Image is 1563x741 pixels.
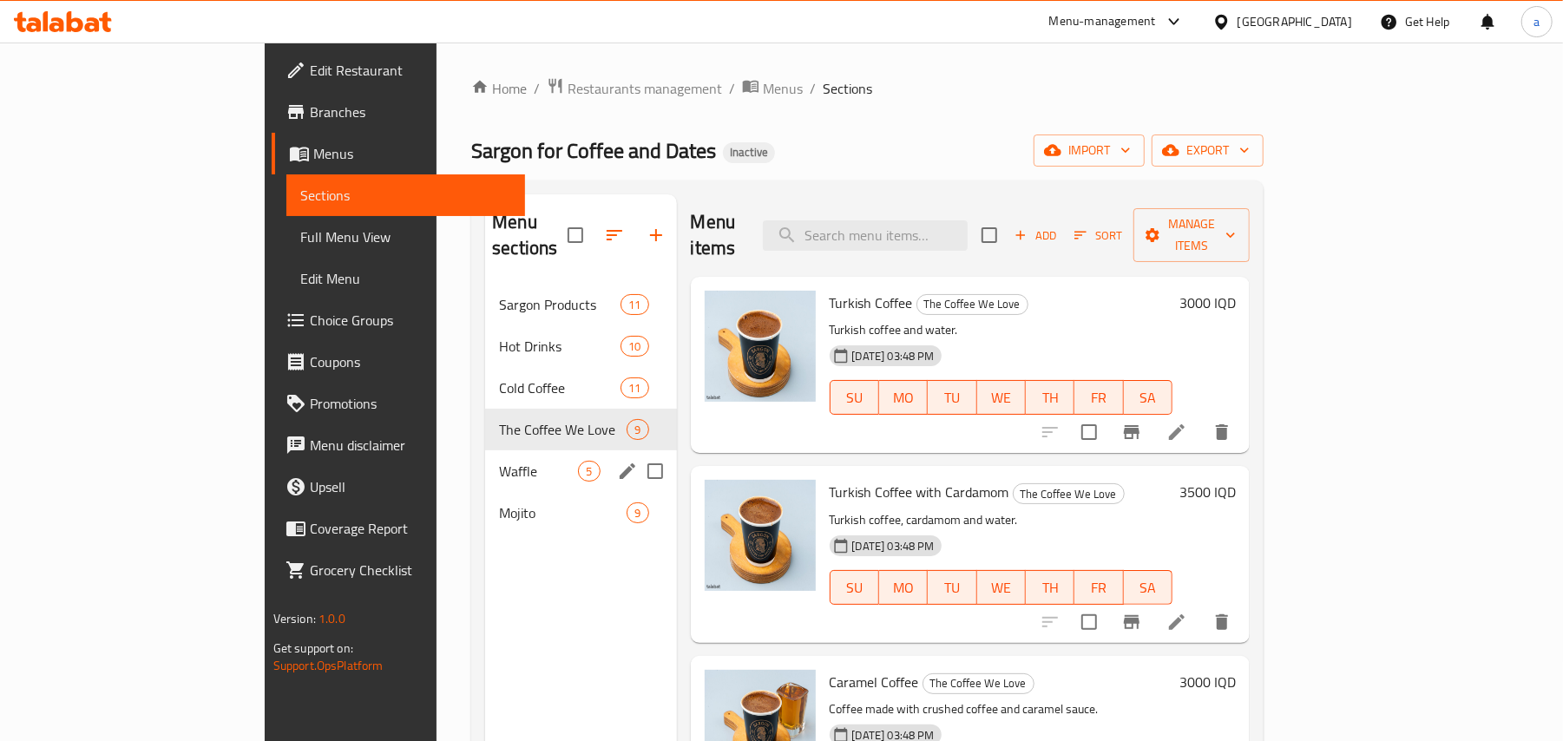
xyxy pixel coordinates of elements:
a: Menus [272,133,526,174]
span: Sections [823,78,872,99]
span: Coupons [310,351,512,372]
a: Coupons [272,341,526,383]
span: Select all sections [557,217,594,253]
span: Sargon for Coffee and Dates [471,131,716,170]
span: Grocery Checklist [310,560,512,580]
span: export [1166,140,1250,161]
span: Sort sections [594,214,635,256]
span: FR [1081,385,1116,410]
span: SU [837,575,872,600]
span: Restaurants management [568,78,722,99]
button: SA [1124,380,1172,415]
span: Edit Menu [300,268,512,289]
div: Hot Drinks10 [485,325,676,367]
span: a [1533,12,1540,31]
span: Turkish Coffee [830,290,913,316]
div: items [621,377,648,398]
h6: 3000 IQD [1179,291,1236,315]
div: Cold Coffee [499,377,621,398]
span: Manage items [1147,213,1236,257]
button: Branch-specific-item [1111,601,1153,643]
p: Turkish coffee, cardamom and water. [830,509,1173,531]
a: Coverage Report [272,508,526,549]
span: Sort [1074,226,1122,246]
h2: Menu sections [492,209,567,261]
a: Full Menu View [286,216,526,258]
img: Turkish Coffee [705,291,816,402]
a: Sections [286,174,526,216]
img: Turkish Coffee with Cardamom [705,480,816,591]
span: Waffle [499,461,578,482]
span: TH [1033,575,1067,600]
span: Choice Groups [310,310,512,331]
div: The Coffee We Love [1013,483,1125,504]
a: Edit menu item [1166,612,1187,633]
span: The Coffee We Love [499,419,627,440]
button: TH [1026,570,1074,605]
span: Turkish Coffee with Cardamom [830,479,1009,505]
span: TU [935,575,969,600]
span: Edit Restaurant [310,60,512,81]
span: The Coffee We Love [917,294,1028,314]
div: items [621,294,648,315]
div: Sargon Products11 [485,284,676,325]
span: Select to update [1071,604,1107,640]
span: SU [837,385,872,410]
span: Sections [300,185,512,206]
button: Add [1008,222,1063,249]
span: 11 [621,380,647,397]
span: The Coffee We Love [923,673,1034,693]
nav: Menu sections [485,277,676,541]
button: edit [614,458,640,484]
span: 11 [621,297,647,313]
p: Coffee made with crushed coffee and caramel sauce. [830,698,1173,720]
span: Upsell [310,476,512,497]
h6: 3500 IQD [1179,480,1236,504]
nav: breadcrumb [471,77,1264,100]
button: TU [928,380,976,415]
button: delete [1201,411,1243,453]
a: Branches [272,91,526,133]
a: Support.OpsPlatform [273,654,384,677]
button: SU [830,570,879,605]
span: WE [984,385,1019,410]
button: SA [1124,570,1172,605]
button: WE [977,570,1026,605]
span: SA [1131,385,1166,410]
span: 10 [621,338,647,355]
span: Hot Drinks [499,336,621,357]
div: Cold Coffee11 [485,367,676,409]
div: The Coffee We Love [923,673,1034,694]
span: Sort items [1063,222,1133,249]
a: Edit Menu [286,258,526,299]
span: TH [1033,385,1067,410]
button: MO [879,380,928,415]
div: The Coffee We Love [916,294,1028,315]
span: [DATE] 03:48 PM [845,348,942,364]
span: Version: [273,607,316,630]
span: Promotions [310,393,512,414]
a: Choice Groups [272,299,526,341]
span: Menus [313,143,512,164]
a: Restaurants management [547,77,722,100]
button: FR [1074,380,1123,415]
a: Menu disclaimer [272,424,526,466]
span: MO [886,385,921,410]
button: TH [1026,380,1074,415]
button: WE [977,380,1026,415]
button: Manage items [1133,208,1250,262]
span: Branches [310,102,512,122]
span: WE [984,575,1019,600]
a: Promotions [272,383,526,424]
a: Menus [742,77,803,100]
span: 5 [579,463,599,480]
span: MO [886,575,921,600]
span: Add item [1008,222,1063,249]
span: Add [1012,226,1059,246]
a: Edit Restaurant [272,49,526,91]
span: Sargon Products [499,294,621,315]
button: TU [928,570,976,605]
